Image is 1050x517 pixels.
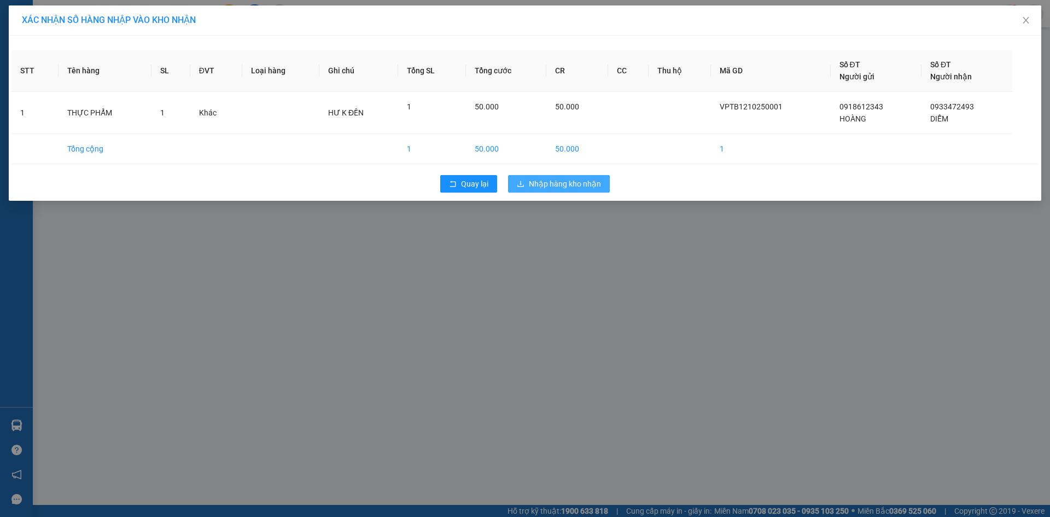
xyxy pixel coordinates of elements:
[930,60,951,69] span: Số ĐT
[59,92,151,134] td: THỰC PHẨM
[242,50,319,92] th: Loại hàng
[508,175,610,193] button: downloadNhập hàng kho nhận
[151,50,190,92] th: SL
[608,50,649,92] th: CC
[59,134,151,164] td: Tổng cộng
[449,180,457,189] span: rollback
[22,15,196,25] span: XÁC NHẬN SỐ HÀNG NHẬP VÀO KHO NHẬN
[930,102,974,111] span: 0933472493
[461,178,488,190] span: Quay lại
[475,102,499,111] span: 50.000
[517,180,524,189] span: download
[1011,5,1041,36] button: Close
[839,72,874,81] span: Người gửi
[649,50,711,92] th: Thu hộ
[839,60,860,69] span: Số ĐT
[11,50,59,92] th: STT
[466,134,546,164] td: 50.000
[328,108,364,117] span: HƯ K ĐỀN
[546,134,608,164] td: 50.000
[59,50,151,92] th: Tên hàng
[711,134,830,164] td: 1
[319,50,398,92] th: Ghi chú
[839,102,883,111] span: 0918612343
[720,102,783,111] span: VPTB1210250001
[839,114,866,123] span: HOÀNG
[466,50,546,92] th: Tổng cước
[711,50,830,92] th: Mã GD
[529,178,601,190] span: Nhập hàng kho nhận
[930,114,948,123] span: DIỄM
[546,50,608,92] th: CR
[398,134,465,164] td: 1
[190,92,242,134] td: Khác
[930,72,972,81] span: Người nhận
[398,50,465,92] th: Tổng SL
[1022,16,1030,25] span: close
[555,102,579,111] span: 50.000
[190,50,242,92] th: ĐVT
[160,108,165,117] span: 1
[440,175,497,193] button: rollbackQuay lại
[11,92,59,134] td: 1
[407,102,411,111] span: 1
